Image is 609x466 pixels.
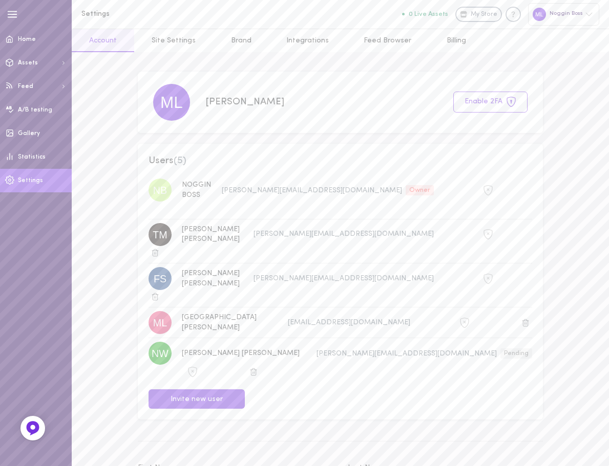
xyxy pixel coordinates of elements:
span: ( 5 ) [174,156,186,166]
span: Settings [18,177,43,184]
button: 0 Live Assets [402,11,448,17]
a: Account [72,29,134,52]
span: A/B testing [18,107,52,113]
div: Noggin Boss [528,3,599,25]
a: Billing [429,29,484,52]
a: Integrations [269,29,346,52]
span: [GEOGRAPHIC_DATA] [PERSON_NAME] [182,314,257,331]
span: 2FA is not active [483,185,493,193]
h1: Settings [81,10,250,18]
a: My Store [455,7,502,22]
span: [PERSON_NAME] [PERSON_NAME] [182,349,300,357]
span: [EMAIL_ADDRESS][DOMAIN_NAME] [288,319,410,326]
div: Pending [500,348,532,359]
span: 2FA is not active [187,367,198,374]
a: Feed Browser [346,29,429,52]
span: 2FA is not active [483,230,493,237]
span: [PERSON_NAME][EMAIL_ADDRESS][DOMAIN_NAME] [222,186,402,194]
span: NOGGIN BOSS [182,181,211,199]
div: Knowledge center [506,7,521,22]
a: 0 Live Assets [402,11,455,18]
span: Statistics [18,154,46,160]
button: Enable 2FA [453,92,528,113]
div: Owner [406,185,434,195]
span: [PERSON_NAME] [205,97,284,107]
span: My Store [471,10,497,19]
span: [PERSON_NAME] [PERSON_NAME] [182,226,240,243]
span: Gallery [18,130,40,137]
a: Brand [214,29,269,52]
span: 2FA is not active [459,318,470,326]
span: 2FA is not active [483,274,493,281]
a: Site Settings [134,29,213,52]
button: Invite new user [149,389,245,409]
span: Home [18,36,36,42]
img: Feedback Button [25,420,40,436]
span: Feed [18,83,33,90]
span: [PERSON_NAME][EMAIL_ADDRESS][DOMAIN_NAME] [254,275,434,282]
span: Assets [18,60,38,66]
span: [PERSON_NAME][EMAIL_ADDRESS][DOMAIN_NAME] [317,349,497,357]
span: [PERSON_NAME] [PERSON_NAME] [182,270,240,287]
span: Users [149,154,532,168]
span: [PERSON_NAME][EMAIL_ADDRESS][DOMAIN_NAME] [254,230,434,238]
